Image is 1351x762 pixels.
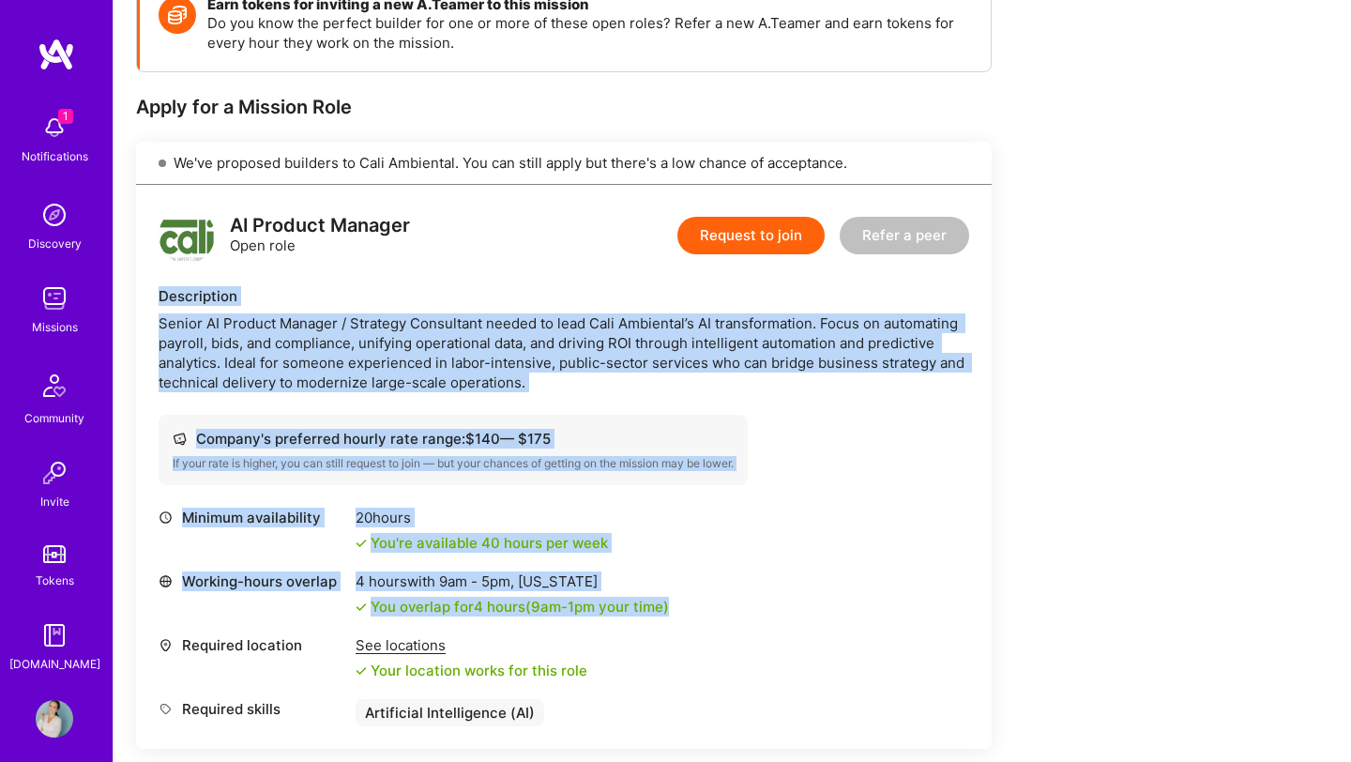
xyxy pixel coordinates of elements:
div: Tokens [36,571,74,590]
div: Minimum availability [159,508,346,527]
div: AI Product Manager [230,216,410,236]
img: Invite [36,454,73,492]
img: Community [32,363,77,408]
img: tokens [43,545,66,563]
span: 9am - 5pm , [435,572,518,590]
div: You overlap for 4 hours ( your time) [371,597,669,617]
div: Open role [230,216,410,255]
i: icon Check [356,538,367,549]
i: icon Check [356,665,367,677]
div: Discovery [28,234,82,253]
div: Company's preferred hourly rate range: $ 140 — $ 175 [173,429,734,449]
img: logo [159,207,215,264]
div: Community [24,408,84,428]
div: Senior AI Product Manager / Strategy Consultant needed to lead Cali Ambiental’s AI transformation... [159,313,969,392]
button: Request to join [677,217,825,254]
div: Notifications [22,146,88,166]
div: Apply for a Mission Role [136,95,992,119]
img: guide book [36,617,73,654]
div: 20 hours [356,508,608,527]
div: Required skills [159,699,346,719]
i: icon Location [159,638,173,652]
a: User Avatar [31,700,78,738]
div: 4 hours with [US_STATE] [356,571,669,591]
i: icon Clock [159,511,173,525]
div: You're available 40 hours per week [356,533,608,553]
div: Missions [32,317,78,337]
div: [DOMAIN_NAME] [9,654,100,674]
div: Description [159,286,969,306]
i: icon Cash [173,432,187,446]
div: Working-hours overlap [159,571,346,591]
div: If your rate is higher, you can still request to join — but your chances of getting on the missio... [173,456,734,471]
i: icon World [159,574,173,588]
div: Required location [159,635,346,655]
i: icon Check [356,602,367,613]
span: 1 [58,109,73,124]
div: Invite [40,492,69,511]
span: 9am - 1pm [531,598,595,616]
img: discovery [36,196,73,234]
img: logo [38,38,75,71]
div: Artificial Intelligence (AI) [356,699,544,726]
button: Refer a peer [840,217,969,254]
img: teamwork [36,280,73,317]
p: Do you know the perfect builder for one or more of these open roles? Refer a new A.Teamer and ear... [207,13,972,53]
img: bell [36,109,73,146]
div: See locations [356,635,587,655]
div: Your location works for this role [356,661,587,680]
div: We've proposed builders to Cali Ambiental. You can still apply but there's a low chance of accept... [136,142,992,185]
i: icon Tag [159,702,173,716]
img: User Avatar [36,700,73,738]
